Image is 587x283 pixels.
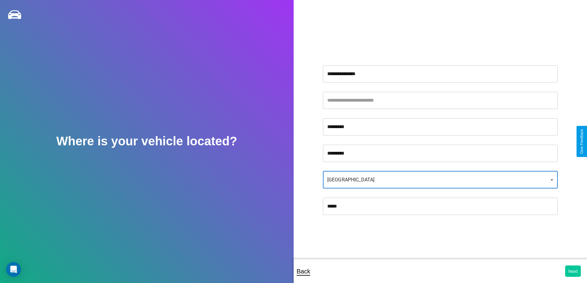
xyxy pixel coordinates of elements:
button: Next [565,265,581,277]
div: [GEOGRAPHIC_DATA] [323,171,558,188]
p: Back [297,266,310,277]
div: Open Intercom Messenger [6,262,21,277]
h2: Where is your vehicle located? [56,134,237,148]
div: Give Feedback [580,129,584,154]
